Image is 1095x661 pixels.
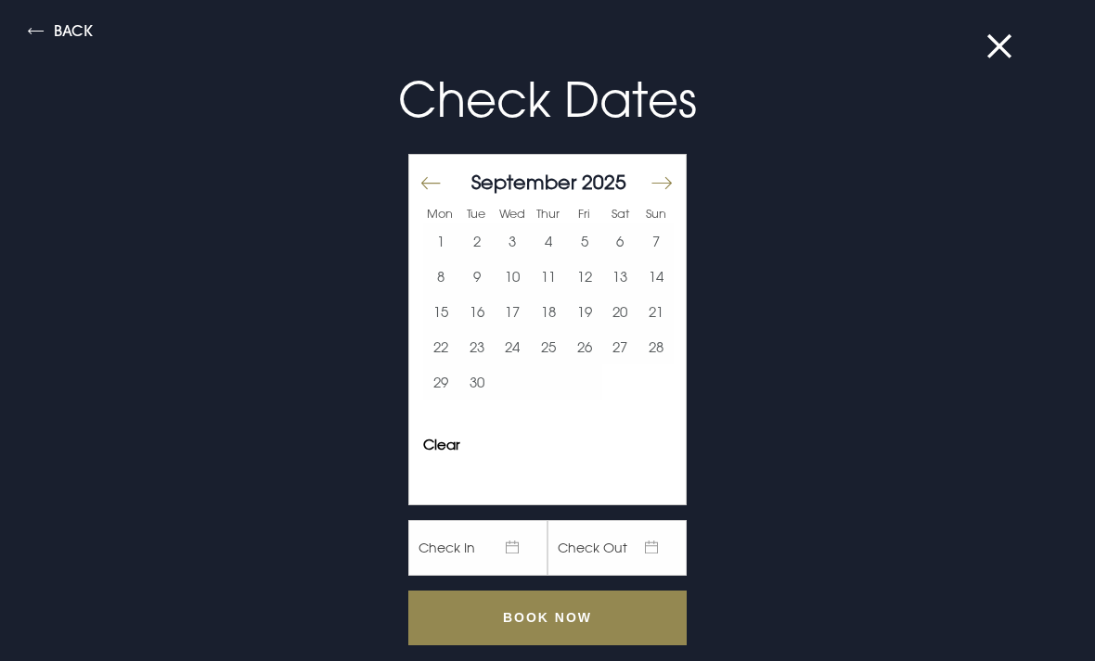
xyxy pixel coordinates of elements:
[531,294,567,329] td: Choose Thursday, September 18, 2025 as your start date.
[582,170,626,194] span: 2025
[531,294,567,329] button: 18
[602,329,638,364] button: 27
[423,223,459,259] button: 1
[459,223,496,259] button: 2
[638,223,674,259] button: 7
[566,329,602,364] button: 26
[531,223,567,259] button: 4
[459,294,496,329] button: 16
[602,294,638,329] button: 20
[423,364,459,400] button: 29
[638,259,674,294] button: 14
[638,329,674,364] td: Choose Sunday, September 28, 2025 as your start date.
[459,364,496,400] td: Choose Tuesday, September 30, 2025 as your start date.
[602,294,638,329] td: Choose Saturday, September 20, 2025 as your start date.
[602,329,638,364] td: Choose Saturday, September 27, 2025 as your start date.
[566,329,602,364] td: Choose Friday, September 26, 2025 as your start date.
[423,259,459,294] button: 8
[495,259,531,294] td: Choose Wednesday, September 10, 2025 as your start date.
[531,329,567,364] button: 25
[547,520,687,576] span: Check Out
[602,223,638,259] td: Choose Saturday, September 6, 2025 as your start date.
[566,259,602,294] td: Choose Friday, September 12, 2025 as your start date.
[459,259,496,294] button: 9
[423,294,459,329] td: Choose Monday, September 15, 2025 as your start date.
[531,223,567,259] td: Choose Thursday, September 4, 2025 as your start date.
[638,223,674,259] td: Choose Sunday, September 7, 2025 as your start date.
[495,294,531,329] td: Choose Wednesday, September 17, 2025 as your start date.
[638,329,674,364] button: 28
[638,294,674,329] button: 21
[602,223,638,259] button: 6
[459,329,496,364] button: 23
[566,294,602,329] td: Choose Friday, September 19, 2025 as your start date.
[566,223,602,259] td: Choose Friday, September 5, 2025 as your start date.
[423,223,459,259] td: Choose Monday, September 1, 2025 as your start date.
[423,259,459,294] td: Choose Monday, September 8, 2025 as your start date.
[495,294,531,329] button: 17
[106,64,989,135] p: Check Dates
[423,294,459,329] button: 15
[531,259,567,294] td: Choose Thursday, September 11, 2025 as your start date.
[602,259,638,294] td: Choose Saturday, September 13, 2025 as your start date.
[602,259,638,294] button: 13
[471,170,576,194] span: September
[420,164,443,203] button: Move backward to switch to the previous month.
[408,520,547,576] span: Check In
[650,164,672,203] button: Move forward to switch to the next month.
[495,329,531,364] td: Choose Wednesday, September 24, 2025 as your start date.
[566,259,602,294] button: 12
[459,223,496,259] td: Choose Tuesday, September 2, 2025 as your start date.
[638,259,674,294] td: Choose Sunday, September 14, 2025 as your start date.
[459,329,496,364] td: Choose Tuesday, September 23, 2025 as your start date.
[408,591,687,645] input: Book Now
[423,329,459,364] button: 22
[423,364,459,400] td: Choose Monday, September 29, 2025 as your start date.
[566,294,602,329] button: 19
[495,223,531,259] button: 3
[638,294,674,329] td: Choose Sunday, September 21, 2025 as your start date.
[531,329,567,364] td: Choose Thursday, September 25, 2025 as your start date.
[28,23,93,44] button: Back
[495,259,531,294] button: 10
[495,329,531,364] button: 24
[423,438,460,451] button: Clear
[459,294,496,329] td: Choose Tuesday, September 16, 2025 as your start date.
[495,223,531,259] td: Choose Wednesday, September 3, 2025 as your start date.
[459,364,496,400] button: 30
[531,259,567,294] button: 11
[566,223,602,259] button: 5
[423,329,459,364] td: Choose Monday, September 22, 2025 as your start date.
[459,259,496,294] td: Choose Tuesday, September 9, 2025 as your start date.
